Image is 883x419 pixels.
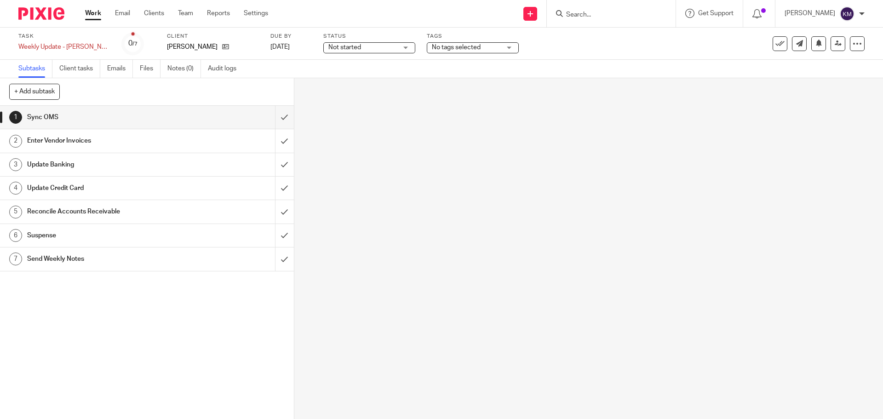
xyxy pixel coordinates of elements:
div: 2 [9,135,22,148]
a: Send new email to Beauchamp, Callie [792,36,807,51]
h1: Sync OMS [27,110,186,124]
div: 5 [9,206,22,218]
a: Notes (0) [167,60,201,78]
h1: Update Credit Card [27,181,186,195]
a: Client tasks [59,60,100,78]
button: Snooze task [811,36,826,51]
div: Mark as done [275,177,294,200]
div: Mark as done [275,106,294,129]
div: Mark as done [275,153,294,176]
span: Beauchamp, Callie [167,42,218,52]
div: 7 [9,253,22,265]
label: Status [323,33,415,40]
label: Tags [427,33,519,40]
p: [PERSON_NAME] [785,9,835,18]
div: 1 [9,111,22,124]
a: Settings [244,9,268,18]
a: Reports [207,9,230,18]
a: Audit logs [208,60,243,78]
button: + Add subtask [9,84,60,99]
h1: Enter Vendor Invoices [27,134,186,148]
a: Team [178,9,193,18]
label: Task [18,33,110,40]
a: Clients [144,9,164,18]
div: Mark as done [275,247,294,270]
div: Mark as done [275,129,294,152]
div: 4 [9,182,22,195]
a: Emails [107,60,133,78]
div: Mark as done [275,224,294,247]
span: Get Support [698,10,734,17]
div: Weekly Update - Beauchamp (TSNM) [18,42,110,52]
div: 0 [128,38,138,49]
a: Reassign task [831,36,845,51]
a: Work [85,9,101,18]
h1: Reconcile Accounts Receivable [27,205,186,218]
h1: Update Banking [27,158,186,172]
h1: Suspense [27,229,186,242]
span: No tags selected [432,44,481,51]
label: Client [167,33,259,40]
label: Due by [270,33,312,40]
h1: Send Weekly Notes [27,252,186,266]
input: Search [565,11,648,19]
a: Files [140,60,161,78]
div: 6 [9,229,22,242]
div: Mark as done [275,200,294,223]
img: svg%3E [840,6,854,21]
small: /7 [132,41,138,46]
span: Not started [328,44,361,51]
div: 3 [9,158,22,171]
span: [DATE] [270,44,290,50]
a: Subtasks [18,60,52,78]
img: Pixie [18,7,64,20]
div: Weekly Update - [PERSON_NAME] (TSNM) [18,42,110,52]
i: Open client page [222,43,229,50]
p: [PERSON_NAME] [167,42,218,52]
a: Email [115,9,130,18]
